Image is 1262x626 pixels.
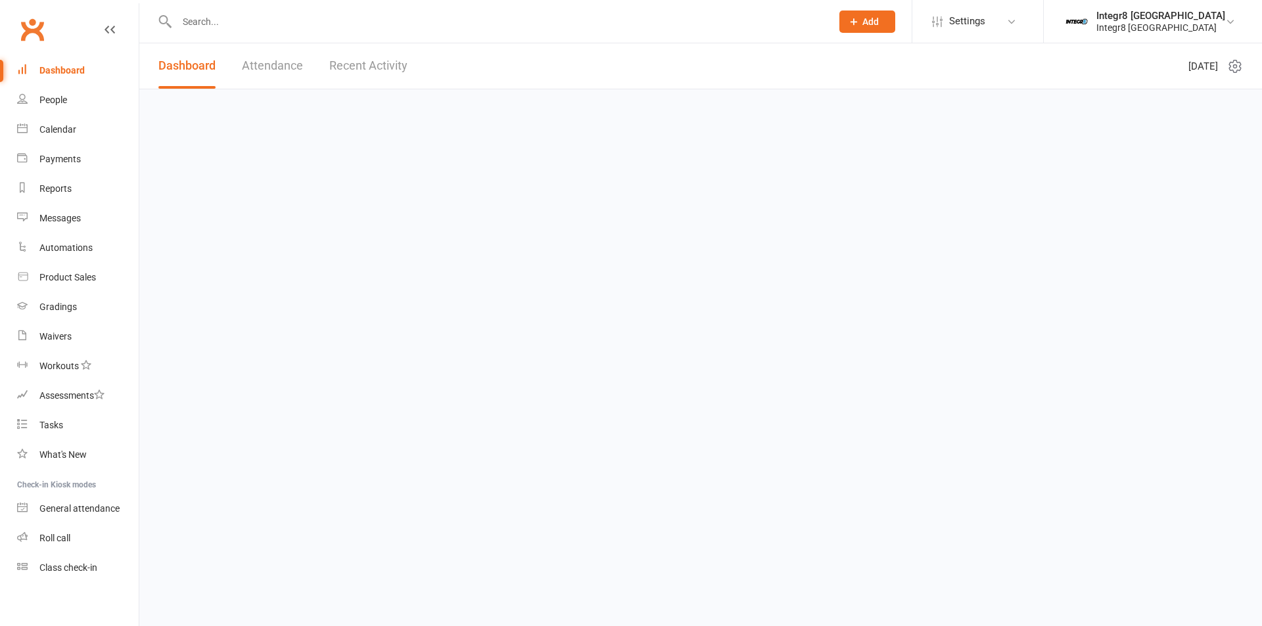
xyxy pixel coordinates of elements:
a: People [17,85,139,115]
div: Assessments [39,390,105,401]
div: Dashboard [39,65,85,76]
div: Payments [39,154,81,164]
a: Workouts [17,351,139,381]
div: Product Sales [39,272,96,282]
a: Dashboard [17,56,139,85]
a: Roll call [17,524,139,553]
a: General attendance kiosk mode [17,494,139,524]
div: Integr8 [GEOGRAPHIC_DATA] [1096,10,1225,22]
a: Reports [17,174,139,204]
div: Workouts [39,361,79,371]
a: Tasks [17,411,139,440]
a: Class kiosk mode [17,553,139,583]
div: General attendance [39,503,120,514]
a: Attendance [242,43,303,89]
a: Clubworx [16,13,49,46]
div: Calendar [39,124,76,135]
div: People [39,95,67,105]
div: Messages [39,213,81,223]
a: Payments [17,145,139,174]
a: Waivers [17,322,139,351]
div: Automations [39,242,93,253]
div: Reports [39,183,72,194]
img: thumb_image1744271085.png [1063,9,1090,35]
div: Waivers [39,331,72,342]
a: Automations [17,233,139,263]
div: What's New [39,449,87,460]
a: Dashboard [158,43,216,89]
a: Recent Activity [329,43,408,89]
button: Add [839,11,895,33]
a: Calendar [17,115,139,145]
div: Gradings [39,302,77,312]
a: Product Sales [17,263,139,292]
div: Roll call [39,533,70,543]
input: Search... [173,12,822,31]
div: Tasks [39,420,63,430]
span: Add [862,16,879,27]
a: Assessments [17,381,139,411]
div: Class check-in [39,562,97,573]
a: Messages [17,204,139,233]
div: Integr8 [GEOGRAPHIC_DATA] [1096,22,1225,34]
span: Settings [949,7,985,36]
span: [DATE] [1188,58,1218,74]
a: Gradings [17,292,139,322]
a: What's New [17,440,139,470]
